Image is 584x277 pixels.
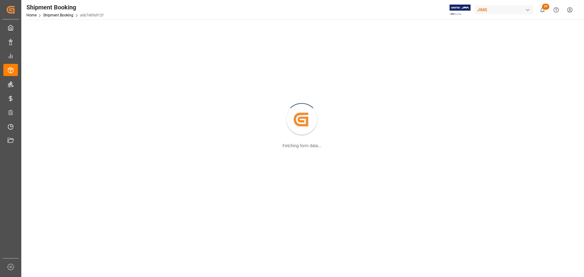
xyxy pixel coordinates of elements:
a: Home [26,13,36,17]
span: 29 [542,4,549,10]
div: Shipment Booking [26,3,103,12]
button: JIMS [475,4,536,16]
img: Exertis%20JAM%20-%20Email%20Logo.jpg_1722504956.jpg [450,5,471,15]
a: Shipment Booking [43,13,73,17]
div: JIMS [475,5,533,14]
button: Help Center [549,3,563,17]
div: Fetching form data... [283,143,322,149]
button: show 29 new notifications [536,3,549,17]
